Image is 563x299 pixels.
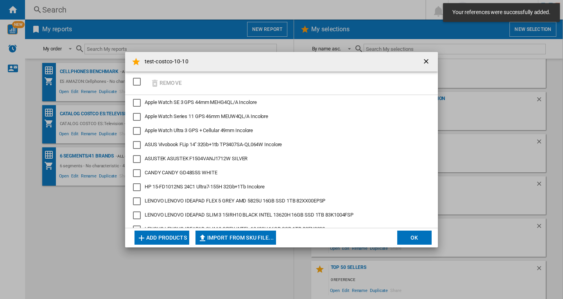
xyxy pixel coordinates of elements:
md-checkbox: ASUSTEK F1504VANJ1712W SILVER [133,155,424,163]
md-checkbox: SELECTIONS.EDITION_POPUP.SELECT_DESELECT [133,75,145,88]
md-checkbox: LENOVO IDEAPAD SLIM 3 15IRH10 BLACK INTEL 13620H 16GB SSD 1TB 83K1004FSP [133,211,424,219]
md-checkbox: CANDY GD48S5S WHITE [133,169,424,177]
span: LENOVO LENOVO IDEAPAD SLIM 3 GREY INTEL 13420H 16GB SSD 1TB 83EN0002 [145,226,325,232]
ng-md-icon: getI18NText('BUTTONS.CLOSE_DIALOG') [422,57,432,67]
button: OK [397,231,432,245]
span: LENOVO LENOVO IDEAPAD SLIM 3 15IRH10 BLACK INTEL 13620H 16GB SSD 1TB 83K1004FSP [145,212,353,218]
md-checkbox: Apple Watch SE 3 GPS 44mm MEHG4QL/A Incolore [133,99,424,107]
span: ASUS Vivobook FLip 14'' 32Gb+1tb TP3407SA-QL064W Incolore [145,141,282,147]
span: ASUSTEK ASUSTEK F1504VANJ1712W SILVER [145,156,247,161]
span: Apple Watch Ultra 3 GPS + Cellular 49mm Incolore [145,127,253,133]
md-checkbox: LENOVO IDEAPAD SLIM 3 GREY INTEL 13420H 16GB SSD 1TB 83EN0002 [133,226,424,233]
md-checkbox: Apple Watch Ultra 3 GPS + Cellular 49mm Incolore [133,127,424,135]
span: Apple Watch Series 11 GPS 46mm MEUW4QL/A Incolore [145,113,268,119]
span: HP 15-FD1012NS 24C1 Ultra7-155H 32Gb+1Tb Incolore [145,184,265,190]
span: Apple Watch SE 3 GPS 44mm MEHG4QL/A Incolore [145,99,257,105]
md-checkbox: Apple Watch Series 11 GPS 46mm MEUW4QL/A Incolore [133,113,424,121]
span: Your references were successfully added. [450,9,553,16]
h4: test-costco-10-10 [141,58,188,66]
button: Add products [134,231,189,245]
md-checkbox: ASUS Vivobook FLip 14'' 32Gb+1tb TP3407SA-QL064W Incolore [133,141,424,149]
span: LENOVO LENOVO IDEAPAD FLEX 5 GREY AMD 5825U 16GB SSD 1TB 82XX00EPSP [145,198,325,204]
button: Remove [148,74,184,92]
md-checkbox: LENOVO IDEAPAD FLEX 5 GREY AMD 5825U 16GB SSD 1TB 82XX00EPSP [133,197,424,205]
button: Import from SKU file... [195,231,276,245]
button: getI18NText('BUTTONS.CLOSE_DIALOG') [419,54,435,70]
span: CANDY CANDY GD48S5S WHITE [145,170,217,175]
md-checkbox: HP 15-FD1012NS 24C1 Ultra7-155H 32Gb+1Tb Incolore [133,183,424,191]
